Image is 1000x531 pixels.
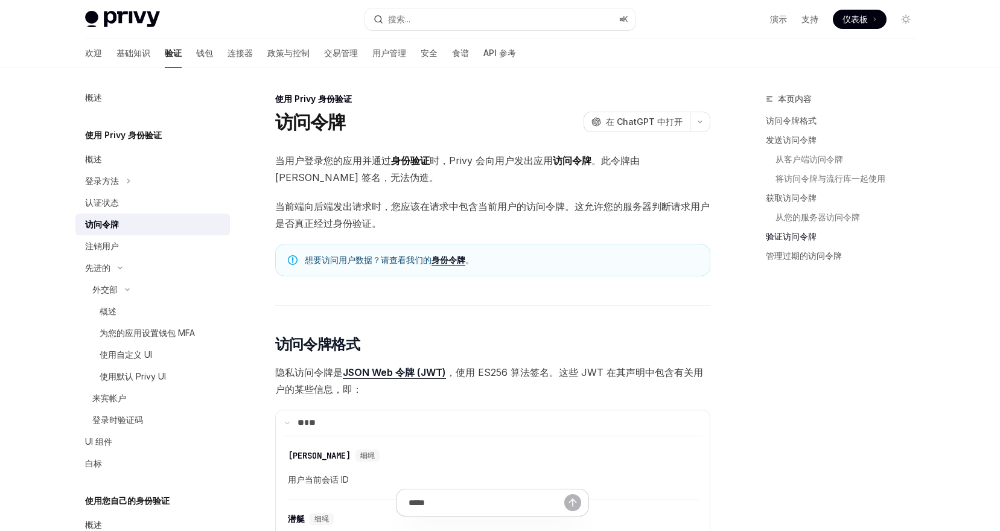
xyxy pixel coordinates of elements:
a: 安全 [421,39,438,68]
font: JSON Web 令牌 (JWT) [343,366,446,378]
font: 登录时验证码 [92,415,143,425]
input: 提问... [409,489,564,516]
font: 访问令牌 [85,219,119,229]
font: 管理过期的访问令牌 [766,250,842,261]
a: 交易管理 [324,39,358,68]
a: 连接器 [228,39,253,68]
font: 政策与控制 [267,48,310,58]
button: 搜索...⌘K [365,8,635,30]
a: 从客户端访问令牌 [766,150,925,169]
button: 发送消息 [564,494,581,511]
font: 演示 [770,14,787,24]
a: 注销用户 [75,235,230,257]
a: 身份令牌 [432,255,465,265]
font: 欢迎 [85,48,102,58]
a: 概述 [75,148,230,170]
font: 使用自定义 UI [100,349,152,360]
a: 为您的应用设置钱包 MFA [75,322,230,344]
button: 先进的 [75,257,230,279]
font: 食谱 [452,48,469,58]
font: 基础知识 [116,48,150,58]
font: ，使用 ES256 算法签名。这些 JWT 在其声明中包含有关用户的某些信息，即： [275,366,703,395]
font: 使用 Privy 身份验证 [275,94,352,104]
font: 验证 [165,48,182,58]
a: 欢迎 [85,39,102,68]
font: 支持 [801,14,818,24]
font: 发送访问令牌 [766,135,817,145]
font: 从您的服务器访问令牌 [775,212,860,222]
font: 当用户登录您的应用并通过 [275,154,391,167]
font: 登录方法 [85,176,119,186]
font: 细绳 [360,451,375,460]
font: 时，Privy 会向用户发出应用 [430,154,553,167]
font: 为您的应用设置钱包 MFA [100,328,195,338]
font: API 参考 [483,48,516,58]
font: 用户管理 [372,48,406,58]
svg: 笔记 [288,255,298,265]
a: 访问令牌 [75,214,230,235]
img: 灯光标志 [85,11,160,28]
font: 连接器 [228,48,253,58]
font: 使用默认 Privy UI [100,371,166,381]
a: 使用默认 Privy UI [75,366,230,387]
font: 访问令牌 [275,111,346,133]
font: 白标 [85,458,102,468]
a: 仪表板 [833,10,887,29]
font: [PERSON_NAME] [288,450,351,461]
a: 政策与控制 [267,39,310,68]
button: 登录方法 [75,170,230,192]
font: 当前端向后端发出请求时，您应该在请求中包含当前用户的访问令牌。这允许您的服务器判断请求用户是否真正经过身份验证。 [275,200,710,229]
a: 访问令牌格式 [766,111,925,130]
button: 切换暗模式 [896,10,916,29]
font: 获取访问令牌 [766,192,817,203]
a: 认证状态 [75,192,230,214]
font: 概述 [85,154,102,164]
font: 想要访问用户数据？请查看我们的 [305,255,432,265]
a: 白标 [75,453,230,474]
font: 来宾帐户 [92,393,126,403]
font: 使用您自己的身份验证 [85,495,170,506]
a: 发送访问令牌 [766,130,925,150]
font: 验证访问令牌 [766,231,817,241]
font: 。 [465,255,474,265]
font: 访问令牌格式 [766,115,817,126]
font: 隐私访问令牌是 [275,366,343,378]
font: 先进的 [85,262,110,273]
font: 搜索... [388,14,410,24]
a: UI 组件 [75,431,230,453]
a: 演示 [770,13,787,25]
a: 基础知识 [116,39,150,68]
a: 概述 [75,87,230,109]
font: 概述 [85,520,102,530]
button: 外交部 [75,279,230,300]
font: ⌘ [619,14,623,24]
a: 获取访问令牌 [766,188,925,208]
a: 支持 [801,13,818,25]
a: 来宾帐户 [75,387,230,409]
a: 验证访问令牌 [766,227,925,246]
font: 在 ChatGPT 中打开 [606,116,683,127]
font: 访问令牌格式 [275,335,360,353]
font: 交易管理 [324,48,358,58]
font: 本页内容 [778,94,812,104]
a: 钱包 [196,39,213,68]
font: 概述 [100,306,116,316]
a: 验证 [165,39,182,68]
font: 身份验证 [391,154,430,167]
a: 食谱 [452,39,469,68]
font: UI 组件 [85,436,112,447]
font: 访问令牌 [553,154,591,167]
a: 用户管理 [372,39,406,68]
font: 概述 [85,92,102,103]
font: 认证状态 [85,197,119,208]
font: 外交部 [92,284,118,294]
a: 登录时验证码 [75,409,230,431]
a: 从您的服务器访问令牌 [766,208,925,227]
font: 将访问令牌与流行库一起使用 [775,173,885,183]
a: JSON Web 令牌 (JWT) [343,366,446,379]
a: API 参考 [483,39,516,68]
font: 用户当前会话 ID [288,474,349,485]
button: 在 ChatGPT 中打开 [584,112,690,132]
font: 使用 Privy 身份验证 [85,130,162,140]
